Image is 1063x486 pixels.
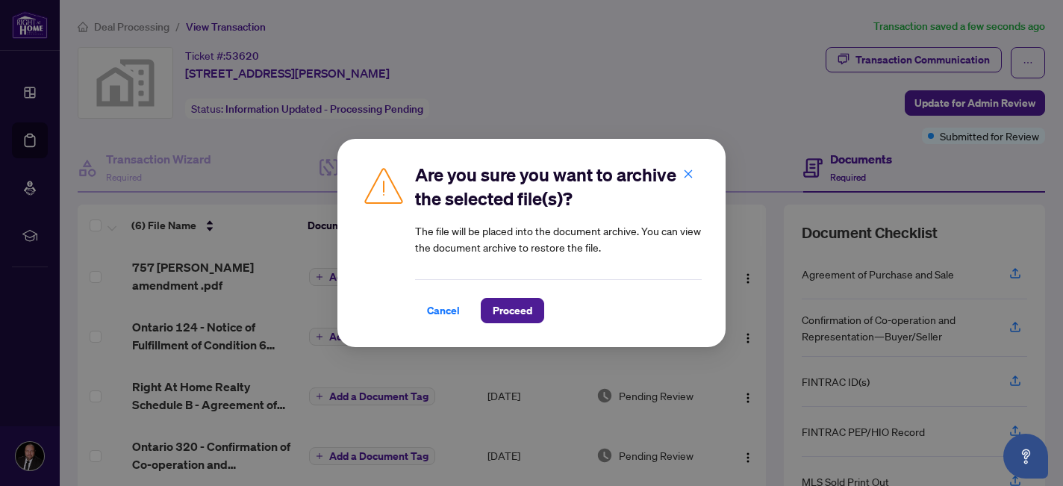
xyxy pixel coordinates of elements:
span: Proceed [493,299,532,323]
button: Open asap [1003,434,1048,479]
button: Proceed [481,298,544,323]
h2: Are you sure you want to archive the selected file(s)? [415,163,702,211]
img: Caution Icon [361,163,406,208]
span: close [683,169,693,179]
article: The file will be placed into the document archive. You can view the document archive to restore t... [415,222,702,255]
button: Cancel [415,298,472,323]
span: Cancel [427,299,460,323]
